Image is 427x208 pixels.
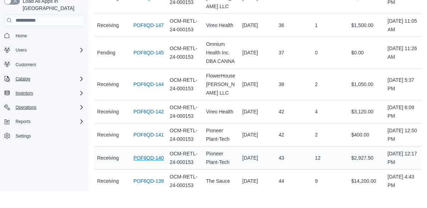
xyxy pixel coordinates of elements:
div: FlowerHouse [PERSON_NAME] LLC [203,86,239,117]
span: OCM-RETL-24-000153 [170,166,200,183]
div: Vireo Health [203,35,239,49]
p: | [365,1,366,9]
span: Settings [16,150,31,156]
a: POF6QD-141 [133,148,164,156]
span: 37 [279,65,284,74]
div: $1,500.00 [349,35,385,49]
a: POF6QD-140 [133,171,164,179]
div: $1,050.00 [349,94,385,108]
span: 12 [315,171,321,179]
a: Home [13,49,30,57]
div: $14,200.00 [349,191,385,205]
div: [DATE] 12:50 PM [385,140,422,163]
div: $1,062.50 [349,8,385,22]
span: Catalog [13,92,84,100]
span: Inventory [16,107,33,113]
p: Luxus Botanica [328,1,362,9]
a: POF6QD-142 [133,124,164,133]
span: Receiving [97,171,119,179]
div: $400.00 [349,145,385,159]
span: OCM-RETL-24-000153 [170,34,200,51]
span: 3 [315,11,318,19]
div: [DATE] [240,191,276,205]
div: [DATE] [240,94,276,108]
button: Settings [1,148,87,158]
button: Customers [1,76,87,87]
span: OCM-RETL-24-000153 [170,120,200,137]
span: Receiving [97,97,119,106]
div: $3,120.00 [349,122,385,136]
a: POF6QD-145 [133,65,164,74]
span: Feedback [273,1,295,9]
a: POF6QD-144 [133,97,164,106]
span: Catalog [16,93,30,99]
span: 38 [279,97,284,106]
span: Home [16,50,27,56]
button: Users [13,63,29,71]
a: Settings [13,149,34,158]
div: Peter Cavaggioni [369,1,378,9]
span: Inventory [13,106,84,114]
button: Home [1,47,87,58]
span: 4 [315,124,318,133]
a: POF6QD-148 [133,11,164,19]
button: Reports [1,134,87,144]
div: [DATE] 11:05 AM [385,31,422,54]
span: OCM-RETL-24-000153 [170,6,200,23]
div: [DATE] [240,145,276,159]
a: Customers [13,78,39,86]
div: [DATE] 3:08 PM [385,4,422,26]
span: Settings [13,149,84,158]
div: Pioneer Plant-Tech [203,164,239,186]
span: Reports [13,134,84,143]
div: [DATE] 12:17 PM [385,164,422,186]
span: Customers [13,77,84,86]
div: $2,927.50 [349,168,385,182]
button: Catalog [1,91,87,101]
span: Reports [16,136,30,142]
span: Load All Apps in [GEOGRAPHIC_DATA] [20,15,84,29]
span: Customers [16,79,36,85]
span: OCM-RETL-24-000153 [170,61,200,78]
span: 9 [315,194,318,202]
span: Operations [13,120,84,129]
span: 2 [315,97,318,106]
span: Users [13,63,84,71]
a: POF6QD-147 [133,38,164,47]
div: The Sauce [203,191,239,205]
img: Cova [14,1,46,9]
span: OCM-RETL-24-000153 [170,190,200,207]
span: Receiving [97,148,119,156]
div: [DATE] [240,8,276,22]
span: OCM-RETL-24-000153 [170,143,200,160]
button: Reports [13,134,33,143]
span: 42 [279,148,284,156]
button: Inventory [13,106,36,114]
span: 36 [279,38,284,47]
button: Operations [13,120,39,129]
span: Receiving [97,124,119,133]
span: 2 [315,148,318,156]
span: Receiving [97,194,119,202]
div: [DATE] [240,168,276,182]
div: Vireo Health [203,122,239,136]
span: 1 [315,38,318,47]
span: 43 [279,171,284,179]
nav: Complex example [4,44,84,177]
a: POF6QD-139 [133,194,164,202]
span: 44 [279,194,284,202]
div: [DATE] [240,63,276,77]
div: Pioneer Plant-Tech [203,140,239,163]
span: Operations [16,122,37,127]
button: Users [1,62,87,72]
span: Receiving [97,11,119,19]
span: 31 [279,11,284,19]
span: Home [13,48,84,57]
span: Users [16,64,27,70]
div: Omnium Health Inc. DBA CANNA [203,54,239,85]
span: 0 [315,65,318,74]
span: Receiving [97,38,119,47]
div: [DATE] 11:26 AM [385,58,422,81]
div: $0.00 [349,63,385,77]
